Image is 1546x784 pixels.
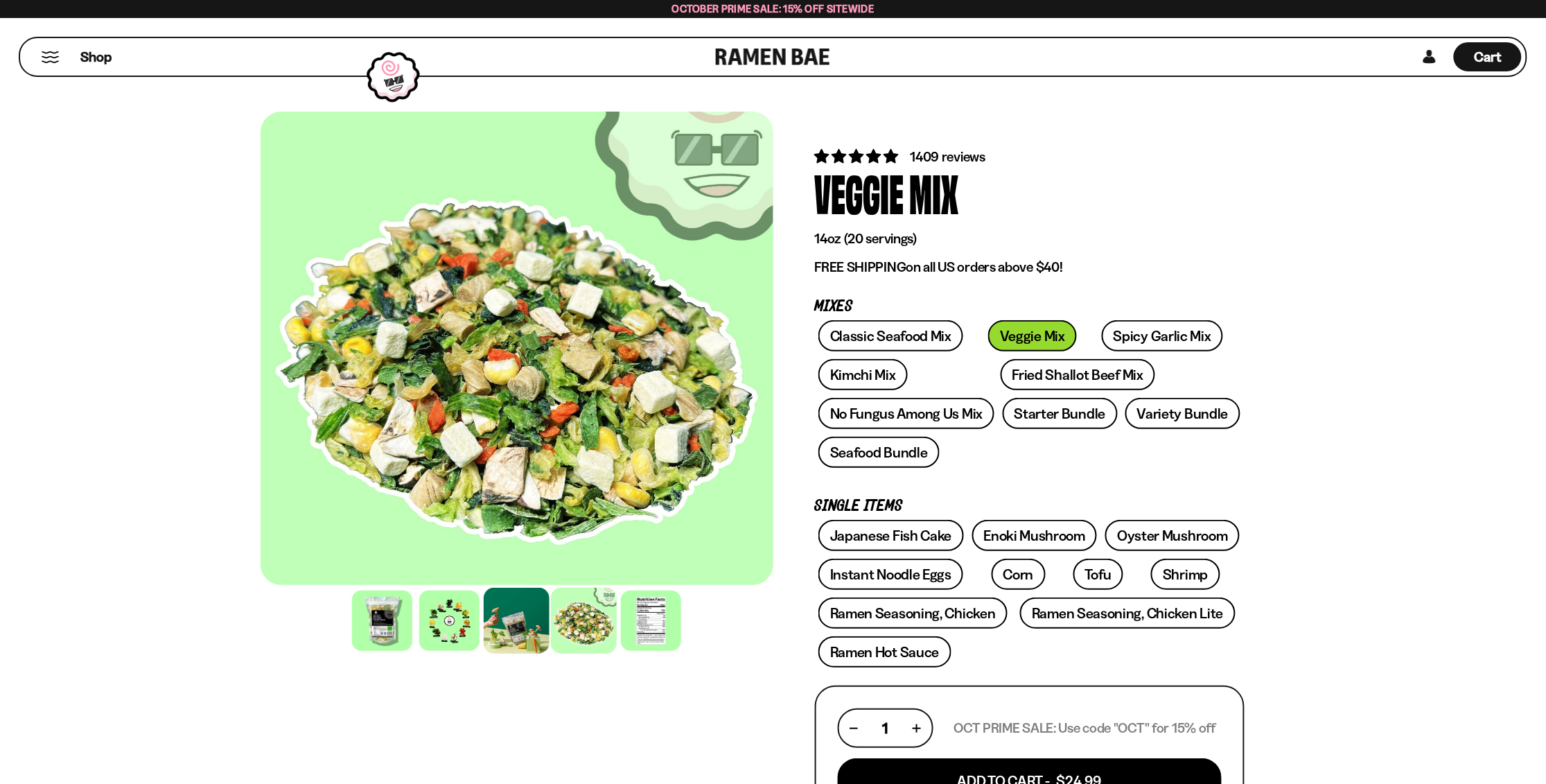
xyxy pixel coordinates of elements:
a: Shop [80,42,112,71]
div: Veggie [815,166,904,218]
strong: FREE SHIPPING [815,259,906,275]
a: Instant Noodle Eggs [818,559,963,590]
span: Cart [1475,49,1502,65]
span: 4.76 stars [815,148,902,165]
a: Japanese Fish Cake [818,520,964,551]
p: Mixes [815,300,1245,313]
p: 14oz (20 servings) [815,230,1245,247]
a: Ramen Seasoning, Chicken [818,598,1008,629]
button: Mobile Menu Trigger [41,51,60,63]
div: Cart [1454,38,1522,76]
p: Single Items [815,500,1245,513]
span: Shop [80,48,112,67]
a: Spicy Garlic Mix [1102,320,1223,351]
span: October Prime Sale: 15% off Sitewide [672,2,875,15]
a: Enoki Mushroom [972,520,1098,551]
a: Shrimp [1151,559,1220,590]
p: OCT PRIME SALE: Use code "OCT" for 15% off [954,720,1216,737]
p: on all US orders above $40! [815,259,1245,276]
a: No Fungus Among Us Mix [818,398,994,429]
a: Starter Bundle [1003,398,1118,429]
a: Corn [992,559,1046,590]
span: 1409 reviews [911,148,986,165]
a: Seafood Bundle [818,437,940,468]
a: Fried Shallot Beef Mix [1001,359,1155,390]
a: Variety Bundle [1125,398,1240,429]
a: Oyster Mushroom [1105,520,1240,551]
span: 1 [882,720,888,737]
a: Ramen Seasoning, Chicken Lite [1020,598,1235,629]
div: Mix [910,166,959,218]
a: Kimchi Mix [818,359,908,390]
a: Ramen Hot Sauce [818,636,951,668]
a: Classic Seafood Mix [818,320,963,351]
a: Tofu [1073,559,1123,590]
